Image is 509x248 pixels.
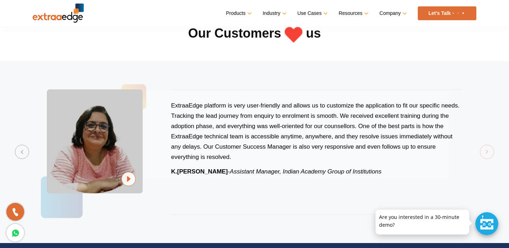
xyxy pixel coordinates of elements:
[475,212,498,235] div: Chat
[15,145,29,159] button: Previous
[263,8,285,18] a: Industry
[297,8,326,18] a: Use Cases
[339,8,367,18] a: Resources
[379,8,405,18] a: Company
[171,166,462,177] p: -
[418,6,476,20] a: Let’s Talk
[171,100,462,162] p: ExtraaEdge platform is very user-friendly and allows us to customize the application to fit our s...
[226,8,250,18] a: Products
[171,168,228,175] strong: K.[PERSON_NAME]
[230,168,381,175] i: Assistant Manager, Indian Academy Group of Institutions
